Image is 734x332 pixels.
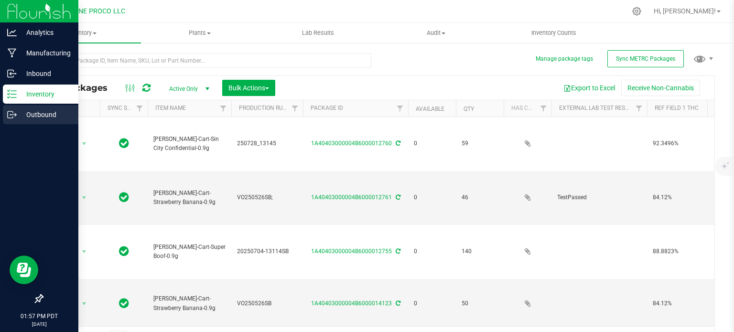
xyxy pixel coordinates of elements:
inline-svg: Analytics [7,28,17,37]
p: Inbound [17,68,74,79]
button: Export to Excel [557,80,621,96]
span: 84.12% [653,299,725,308]
span: VO250526SB [237,299,297,308]
button: Sync METRC Packages [607,50,684,67]
p: Analytics [17,27,74,38]
input: Search Package ID, Item Name, SKU, Lot or Part Number... [42,54,371,68]
a: 1A40403000004B6000012755 [311,248,392,255]
a: 1A40403000004B6000014123 [311,300,392,307]
span: TestPassed [557,193,641,202]
span: 140 [462,247,498,256]
button: Manage package tags [536,55,593,63]
span: Audit [378,29,495,37]
a: Qty [464,106,474,112]
a: External Lab Test Result [559,105,634,111]
span: 0 [414,139,450,148]
span: 88.8823% [653,247,725,256]
span: Sync METRC Packages [616,55,675,62]
p: Inventory [17,88,74,100]
span: Hi, [PERSON_NAME]! [654,7,716,15]
span: Sync from Compliance System [394,248,400,255]
span: [PERSON_NAME]-Cart-Sin City Confidential-0.9g [153,135,226,153]
a: Available [416,106,444,112]
span: In Sync [119,137,129,150]
span: All Packages [50,83,117,93]
a: Filter [392,100,408,117]
span: VO250526SB; [237,193,297,202]
inline-svg: Inbound [7,69,17,78]
span: Lab Results [289,29,347,37]
span: Sync from Compliance System [394,300,400,307]
span: In Sync [119,245,129,258]
inline-svg: Inventory [7,89,17,99]
span: 0 [414,299,450,308]
a: Sync Status [108,105,144,111]
span: DUNE PROCO LLC [70,7,125,15]
div: Manage settings [631,7,643,16]
span: 50 [462,299,498,308]
span: 20250704-13114SB [237,247,297,256]
span: 250728_13145 [237,139,297,148]
button: Bulk Actions [222,80,275,96]
a: 1A40403000004B6000012761 [311,194,392,201]
p: Manufacturing [17,47,74,59]
span: Plants [141,29,259,37]
span: Inventory [23,29,141,37]
span: select [78,297,90,311]
iframe: Resource center [10,256,38,284]
span: Inventory Counts [518,29,589,37]
a: Ref Field 1 THC [655,105,699,111]
span: 46 [462,193,498,202]
a: Filter [536,100,551,117]
span: In Sync [119,191,129,204]
a: Filter [132,100,148,117]
a: Filter [216,100,231,117]
a: Production Run [239,105,287,111]
a: Audit [377,23,495,43]
span: [PERSON_NAME]-Cart-Strawberry Banana-0.9g [153,294,226,312]
span: In Sync [119,297,129,310]
span: Sync from Compliance System [394,140,400,147]
a: Lab Results [259,23,377,43]
span: 0 [414,247,450,256]
th: Has COA [504,100,551,117]
a: Filter [631,100,647,117]
a: Inventory Counts [495,23,613,43]
a: 1A40403000004B6000012760 [311,140,392,147]
span: select [78,137,90,150]
p: 01:57 PM PDT [4,312,74,321]
a: Item Name [155,105,186,111]
span: select [78,245,90,258]
inline-svg: Manufacturing [7,48,17,58]
span: [PERSON_NAME]-Cart-Strawberry Banana-0.9g [153,189,226,207]
span: Sync from Compliance System [394,194,400,201]
span: 84.12% [653,193,725,202]
button: Receive Non-Cannabis [621,80,700,96]
span: select [78,191,90,204]
p: Outbound [17,109,74,120]
a: Package ID [311,105,343,111]
span: 59 [462,139,498,148]
span: [PERSON_NAME]-Cart-Super Boof-0.9g [153,243,226,261]
inline-svg: Outbound [7,110,17,119]
p: [DATE] [4,321,74,328]
span: Bulk Actions [228,84,269,92]
span: 0 [414,193,450,202]
span: 92.3496% [653,139,725,148]
a: Filter [287,100,303,117]
a: Plants [141,23,259,43]
a: Inventory [23,23,141,43]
